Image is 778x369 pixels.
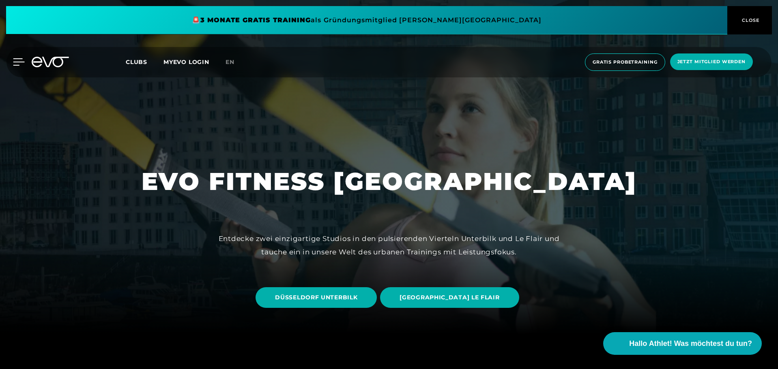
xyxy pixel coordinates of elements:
[275,293,357,302] span: DÜSSELDORF UNTERBILK
[142,166,637,197] h1: EVO FITNESS [GEOGRAPHIC_DATA]
[593,59,658,66] span: Gratis Probetraining
[668,53,755,71] a: Jetzt Mitglied werden
[256,281,380,314] a: DÜSSELDORF UNTERBILK
[380,281,522,314] a: [GEOGRAPHIC_DATA] LE FLAIR
[226,58,234,66] span: en
[163,58,209,66] a: MYEVO LOGIN
[603,332,762,355] button: Hallo Athlet! Was möchtest du tun?
[226,58,244,67] a: en
[400,293,499,302] span: [GEOGRAPHIC_DATA] LE FLAIR
[126,58,163,66] a: Clubs
[727,6,772,34] button: CLOSE
[629,338,752,349] span: Hallo Athlet! Was möchtest du tun?
[740,17,760,24] span: CLOSE
[126,58,147,66] span: Clubs
[582,53,668,71] a: Gratis Probetraining
[219,232,560,258] div: Entdecke zwei einzigartige Studios in den pulsierenden Vierteln Unterbilk und Le Flair und tauche...
[677,58,746,65] span: Jetzt Mitglied werden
